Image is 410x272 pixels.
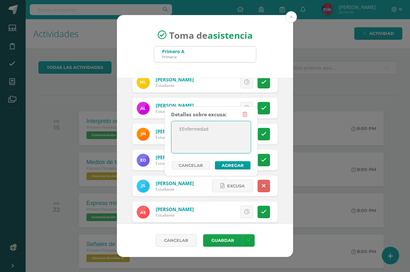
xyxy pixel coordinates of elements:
[227,180,245,192] span: Excusa
[137,154,150,167] img: e538fb372711439a34f5422c97d347b4.png
[156,83,194,88] div: Estudiante
[137,206,150,218] img: 158c002dfdc8fa17a41eaa522099846d.png
[156,128,194,135] a: [PERSON_NAME]
[137,128,150,141] img: 61f28bda29a554efde4e13ff4b79f135.png
[154,46,256,62] input: Busca un grado o sección aquí...
[156,102,194,109] a: [PERSON_NAME]
[285,11,297,23] button: Close (Esc)
[156,212,194,218] div: Estudiante
[156,161,233,166] div: Estudiante
[137,76,150,89] img: 8c793029be40fe8bb4c574d7c512935d.png
[156,109,194,114] div: Estudiante
[215,161,250,169] button: Agregar
[169,29,253,41] span: Toma de
[162,48,184,54] div: Primero A
[156,154,247,161] a: [PERSON_NAME][DEMOGRAPHIC_DATA]
[156,206,194,212] a: [PERSON_NAME]
[203,234,242,247] button: Guardar
[208,29,253,41] strong: asistencia
[172,161,210,169] a: Cancelar
[137,180,150,193] img: b0e10599ef37be8da0e46bad41f2a13d.png
[162,54,184,59] div: Primaria
[156,76,194,83] a: [PERSON_NAME]
[156,186,194,192] div: Estudiante
[171,108,226,121] div: Detalles sobre excusa:
[156,180,194,186] a: [PERSON_NAME]
[137,102,150,115] img: 678c20a2946f1364cdd520f2eaed00c1.png
[156,135,194,140] div: Estudiante
[212,180,253,192] a: Excusa
[156,234,197,247] a: Cancelar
